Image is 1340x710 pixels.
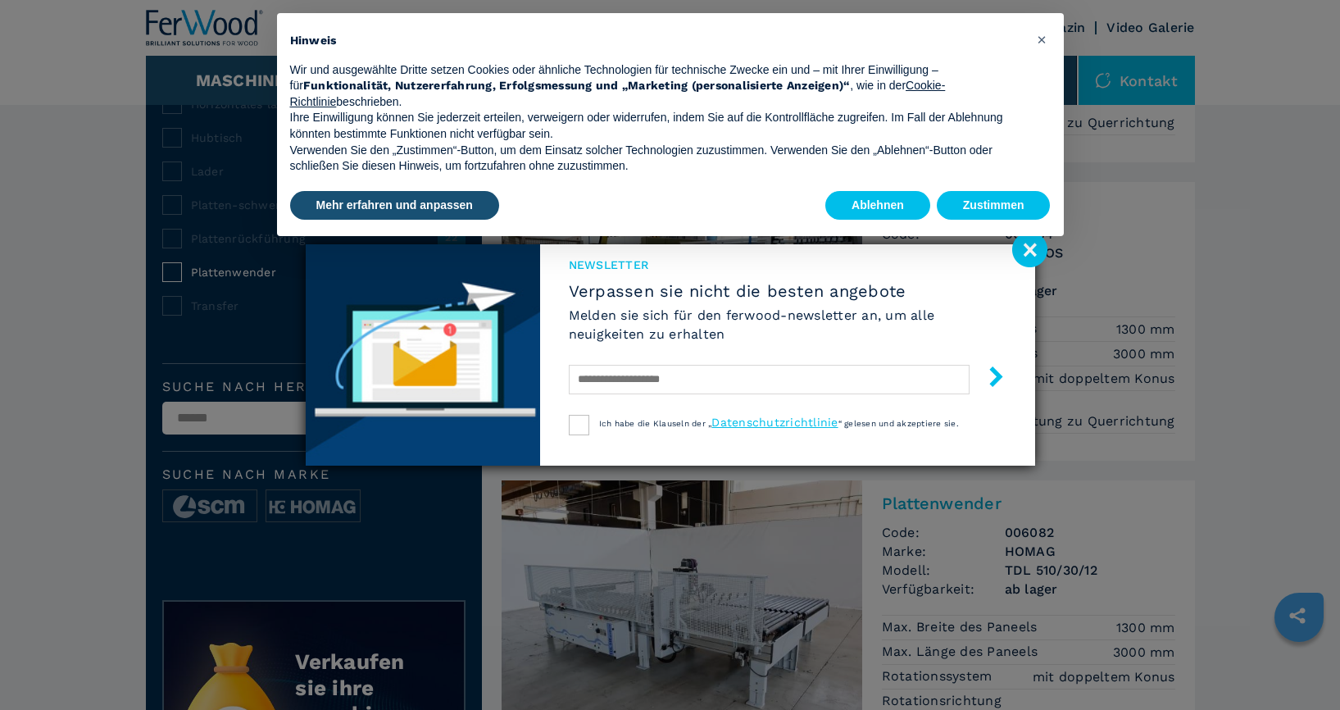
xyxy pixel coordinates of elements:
[569,257,1006,273] span: Newsletter
[711,416,838,429] a: Datenschutzrichtlinie
[303,79,851,92] strong: Funktionalität, Nutzererfahrung, Erfolgsmessung und „Marketing (personalisierte Anzeigen)“
[290,191,499,221] button: Mehr erfahren und anpassen
[290,33,1024,49] h2: Hinweis
[599,419,712,428] span: Ich habe die Klauseln der „
[937,191,1051,221] button: Zustimmen
[569,306,1006,344] h6: Melden sie sich für den ferwood-newsletter an, um alle neuigkeiten zu erhalten
[838,419,959,428] span: “ gelesen und akzeptiere sie.
[290,62,1024,111] p: Wir und ausgewählte Dritte setzen Cookies oder ähnliche Technologien für technische Zwecke ein un...
[290,79,946,108] a: Cookie-Richtlinie
[970,360,1006,398] button: submit-button
[306,244,540,466] img: Newsletter image
[1037,30,1047,49] span: ×
[290,110,1024,142] p: Ihre Einwilligung können Sie jederzeit erteilen, verweigern oder widerrufen, indem Sie auf die Ko...
[290,143,1024,175] p: Verwenden Sie den „Zustimmen“-Button, um dem Einsatz solcher Technologien zuzustimmen. Verwenden ...
[569,281,1006,301] span: Verpassen sie nicht die besten angebote
[1029,26,1056,52] button: Schließen Sie diesen Hinweis
[825,191,930,221] button: Ablehnen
